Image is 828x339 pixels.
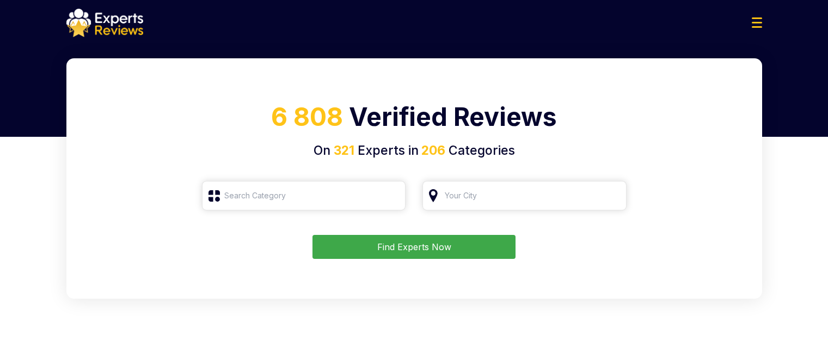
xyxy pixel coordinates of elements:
[334,143,354,158] span: 321
[79,98,749,141] h1: Verified Reviews
[79,141,749,160] h4: On Experts in Categories
[312,235,516,259] button: Find Experts Now
[422,181,627,210] input: Your City
[419,143,445,158] span: 206
[202,181,406,210] input: Search Category
[752,17,762,28] img: Menu Icon
[271,101,343,132] span: 6 808
[66,9,143,37] img: logo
